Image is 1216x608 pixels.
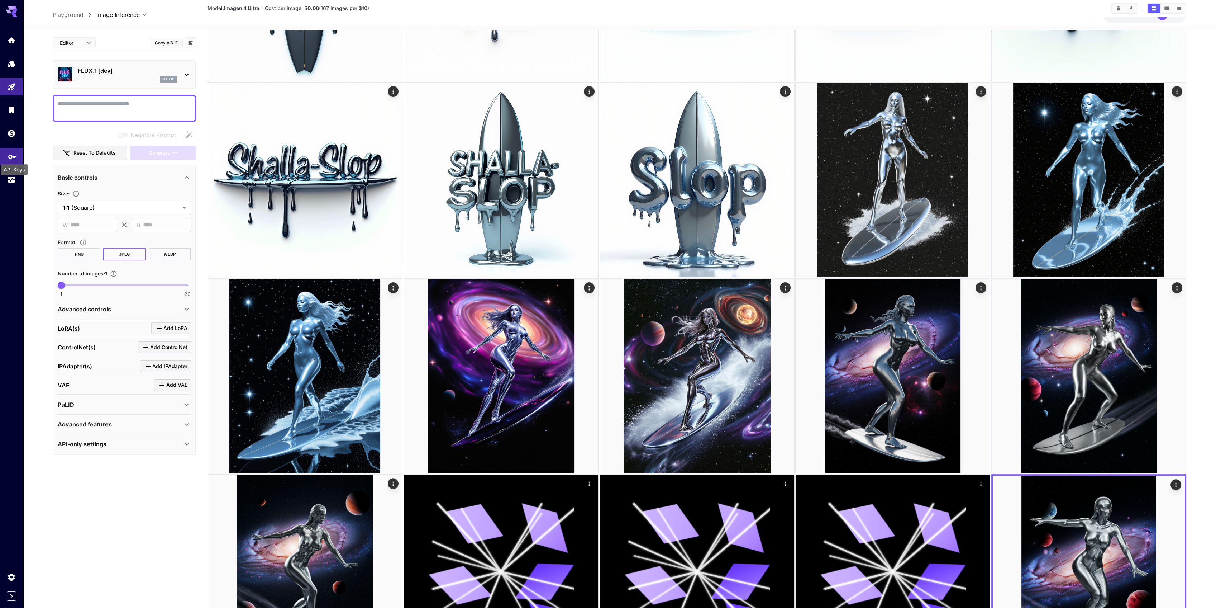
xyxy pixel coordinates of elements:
[107,270,120,277] button: Specify how many images to generate in a single request. Each image generation will be charged se...
[208,279,402,473] img: Z
[404,83,598,277] img: 2Q==
[307,5,319,11] b: 0.06
[8,150,16,159] div: API Keys
[152,362,187,371] span: Add IPAdapter
[166,381,187,390] span: Add VAE
[1172,86,1182,97] div: Actions
[151,322,191,334] button: Click to add LoRA
[58,63,191,85] div: FLUX.1 [dev]flux1d
[779,478,790,489] div: Actions
[1112,4,1125,13] button: Clear Images
[70,190,82,197] button: Adjust the dimensions of the generated image by specifying its width and height in pixels, or sel...
[584,478,595,489] div: Actions
[1111,3,1138,14] div: Clear ImagesDownload All
[7,36,16,45] div: Home
[208,5,259,11] span: Model:
[60,291,62,298] span: 1
[58,362,92,371] p: IPAdapter(s)
[265,5,369,11] span: Cost per image: $ (167 images per $10)
[58,305,111,314] p: Advanced controls
[1125,4,1138,13] button: Download All
[184,291,191,298] span: 20
[137,221,140,229] span: H
[53,10,96,19] nav: breadcrumb
[224,5,259,11] b: Imagen 4 Ultra
[58,239,77,245] span: Format :
[7,572,16,581] div: Settings
[151,38,183,48] button: Copy AIR ID
[58,270,107,277] span: Number of images : 1
[1,164,28,175] div: API Keys
[58,248,100,260] button: PNG
[162,77,175,82] p: flux1d
[163,324,187,333] span: Add LoRA
[7,83,16,91] div: Playground
[976,478,986,489] div: Actions
[388,86,399,97] div: Actions
[58,440,106,448] p: API-only settings
[600,279,794,473] img: 2Q==
[154,379,191,391] button: Click to add VAE
[140,360,191,372] button: Click to add IPAdapter
[150,343,187,352] span: Add ControlNet
[992,279,1186,473] img: 9k=
[58,420,112,429] p: Advanced features
[1172,282,1182,293] div: Actions
[1173,4,1186,13] button: Show images in list view
[796,83,990,277] img: Z
[53,10,84,19] a: Playground
[138,341,191,353] button: Click to add ControlNet
[58,301,191,318] div: Advanced controls
[584,282,595,293] div: Actions
[388,478,399,489] div: Actions
[388,282,399,293] div: Actions
[77,239,90,246] button: Choose the file format for the output image.
[58,343,96,352] p: ControlNet(s)
[63,203,180,212] span: 1:1 (Square)
[7,105,16,114] div: Library
[7,59,16,68] div: Models
[53,146,127,160] button: Reset to defaults
[63,221,68,229] span: W
[1110,12,1126,18] span: $6.25
[58,435,191,453] div: API-only settings
[779,86,790,97] div: Actions
[1160,4,1173,13] button: Show images in video view
[7,591,16,601] button: Expand sidebar
[1126,12,1151,18] span: credits left
[96,10,140,19] span: Image Inference
[976,86,986,97] div: Actions
[7,129,16,138] div: Wallet
[261,4,263,13] p: ·
[149,248,191,260] button: WEBP
[103,248,146,260] button: JPEG
[208,83,402,277] img: 2Q==
[1147,3,1186,14] div: Show images in grid viewShow images in video viewShow images in list view
[584,86,595,97] div: Actions
[796,279,990,473] img: Z
[58,190,70,197] span: Size :
[130,131,176,139] span: Negative Prompt
[1148,4,1160,13] button: Show images in grid view
[60,39,82,47] span: Editor
[58,324,80,333] p: LoRA(s)
[404,279,598,473] img: 2Q==
[58,173,97,182] p: Basic controls
[1170,479,1181,490] div: Actions
[58,396,191,413] div: PuLID
[116,130,182,139] span: Negative prompts are not compatible with the selected model.
[58,400,74,409] p: PuLID
[992,83,1186,277] img: 2Q==
[78,66,177,75] p: FLUX.1 [dev]
[976,282,986,293] div: Actions
[58,416,191,433] div: Advanced features
[779,282,790,293] div: Actions
[58,381,70,390] p: VAE
[7,175,16,184] div: Usage
[187,38,194,47] button: Add to library
[58,169,191,186] div: Basic controls
[600,83,794,277] img: 9k=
